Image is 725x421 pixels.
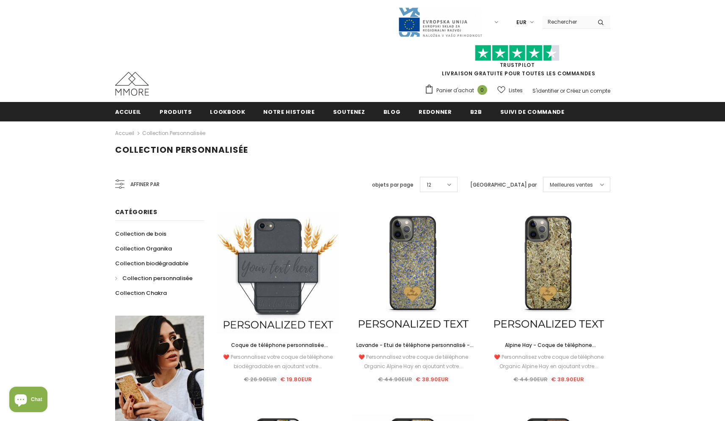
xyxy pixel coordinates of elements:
[115,286,167,300] a: Collection Chakra
[470,181,537,189] label: [GEOGRAPHIC_DATA] par
[115,230,166,238] span: Collection de bois
[427,181,431,189] span: 12
[122,274,193,282] span: Collection personnalisée
[509,86,523,95] span: Listes
[231,341,328,358] span: Coque de téléphone personnalisée biodégradable - Noire
[487,352,610,371] div: ❤️ Personnalisez votre coque de téléphone Organic Alpine Hay en ajoutant votre...
[398,7,482,38] img: Javni Razpis
[115,226,166,241] a: Collection de bois
[543,16,591,28] input: Search Site
[436,86,474,95] span: Panier d'achat
[115,289,167,297] span: Collection Chakra
[551,375,584,383] span: € 38.90EUR
[516,18,527,27] span: EUR
[210,108,245,116] span: Lookbook
[115,128,134,138] a: Accueil
[130,180,160,189] span: Affiner par
[7,387,50,414] inbox-online-store-chat: Shopify online store chat
[419,102,452,121] a: Redonner
[115,241,172,256] a: Collection Organika
[115,256,188,271] a: Collection biodégradable
[378,375,412,383] span: € 44.90EUR
[500,61,535,69] a: TrustPilot
[419,108,452,116] span: Redonner
[550,181,593,189] span: Meilleures ventes
[487,341,610,350] a: Alpine Hay - Coque de téléphone personnalisée - Cadeau personnalisé
[244,375,277,383] span: € 26.90EUR
[142,129,205,137] a: Collection personnalisée
[263,102,314,121] a: Notre histoire
[115,208,157,216] span: Catégories
[115,72,149,96] img: Cas MMORE
[115,144,248,156] span: Collection personnalisée
[475,45,560,61] img: Faites confiance aux étoiles pilotes
[416,375,449,383] span: € 38.90EUR
[352,341,474,350] a: Lavande - Etui de téléphone personnalisé - Cadeau personnalisé
[425,49,610,77] span: LIVRAISON GRATUITE POUR TOUTES LES COMMANDES
[513,375,548,383] span: € 44.90EUR
[333,108,365,116] span: soutenez
[115,108,142,116] span: Accueil
[500,108,565,116] span: Suivi de commande
[372,181,413,189] label: objets par page
[115,245,172,253] span: Collection Organika
[383,102,401,121] a: Blog
[217,341,339,350] a: Coque de téléphone personnalisée biodégradable - Noire
[333,102,365,121] a: soutenez
[500,102,565,121] a: Suivi de commande
[425,84,491,97] a: Panier d'achat 0
[383,108,401,116] span: Blog
[356,341,474,358] span: Lavande - Etui de téléphone personnalisé - Cadeau personnalisé
[160,102,192,121] a: Produits
[560,87,565,94] span: or
[499,341,598,358] span: Alpine Hay - Coque de téléphone personnalisée - Cadeau personnalisé
[115,259,188,267] span: Collection biodégradable
[398,18,482,25] a: Javni Razpis
[470,108,482,116] span: B2B
[217,352,339,371] div: ❤️ Personnalisez votre coque de téléphone biodégradable en ajoutant votre...
[497,83,523,98] a: Listes
[280,375,312,383] span: € 19.80EUR
[115,271,193,286] a: Collection personnalisée
[477,85,487,95] span: 0
[263,108,314,116] span: Notre histoire
[352,352,474,371] div: ❤️ Personnalisez votre coque de téléphone Organic Alpine Hay en ajoutant votre...
[210,102,245,121] a: Lookbook
[532,87,559,94] a: S'identifier
[566,87,610,94] a: Créez un compte
[115,102,142,121] a: Accueil
[470,102,482,121] a: B2B
[160,108,192,116] span: Produits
